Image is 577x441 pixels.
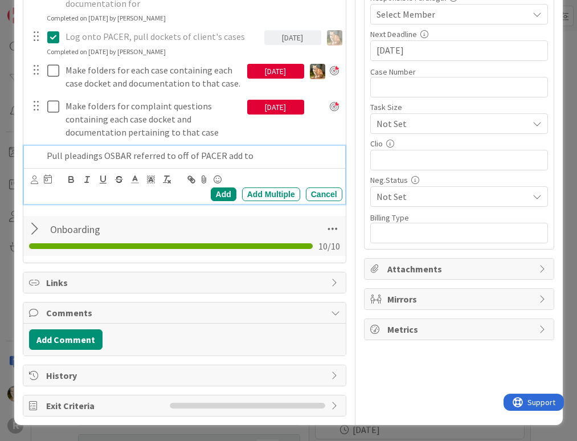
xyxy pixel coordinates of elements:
[377,41,542,60] input: MM/DD/YYYY
[377,7,435,21] span: Select Member
[46,369,325,382] span: History
[247,64,304,79] div: [DATE]
[46,276,325,289] span: Links
[370,176,548,184] div: Neg.Status
[247,100,304,115] div: [DATE]
[377,189,522,205] span: Not Set
[66,64,243,89] p: Make folders for each case containing each case docket and documentation to that case.
[47,149,337,162] p: Pull pleadings OSBAR referred to off of PACER add to
[211,187,236,201] div: Add
[310,64,325,79] img: SB
[66,100,243,138] p: Make folders for complaint questions containing each case docket and documentation pertaining to ...
[29,329,103,350] button: Add Comment
[242,187,300,201] div: Add Multiple
[370,213,409,223] label: Billing Type
[47,13,166,23] div: Completed on [DATE] by [PERSON_NAME]
[387,262,533,276] span: Attachments
[387,292,533,306] span: Mirrors
[46,399,164,413] span: Exit Criteria
[370,140,548,148] div: Clio
[370,103,548,111] div: Task Size
[24,2,52,15] span: Support
[66,30,260,43] p: Log onto PACER, pull dockets of client's cases
[47,47,166,57] div: Completed on [DATE] by [PERSON_NAME]
[306,187,342,201] div: Cancel
[377,116,522,132] span: Not Set
[370,67,416,77] label: Case Number
[327,30,342,46] img: SB
[46,306,325,320] span: Comments
[46,219,250,239] input: Add Checklist...
[370,30,548,38] div: Next Deadline
[318,239,340,253] span: 10 / 10
[264,30,321,45] div: [DATE]
[387,322,533,336] span: Metrics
